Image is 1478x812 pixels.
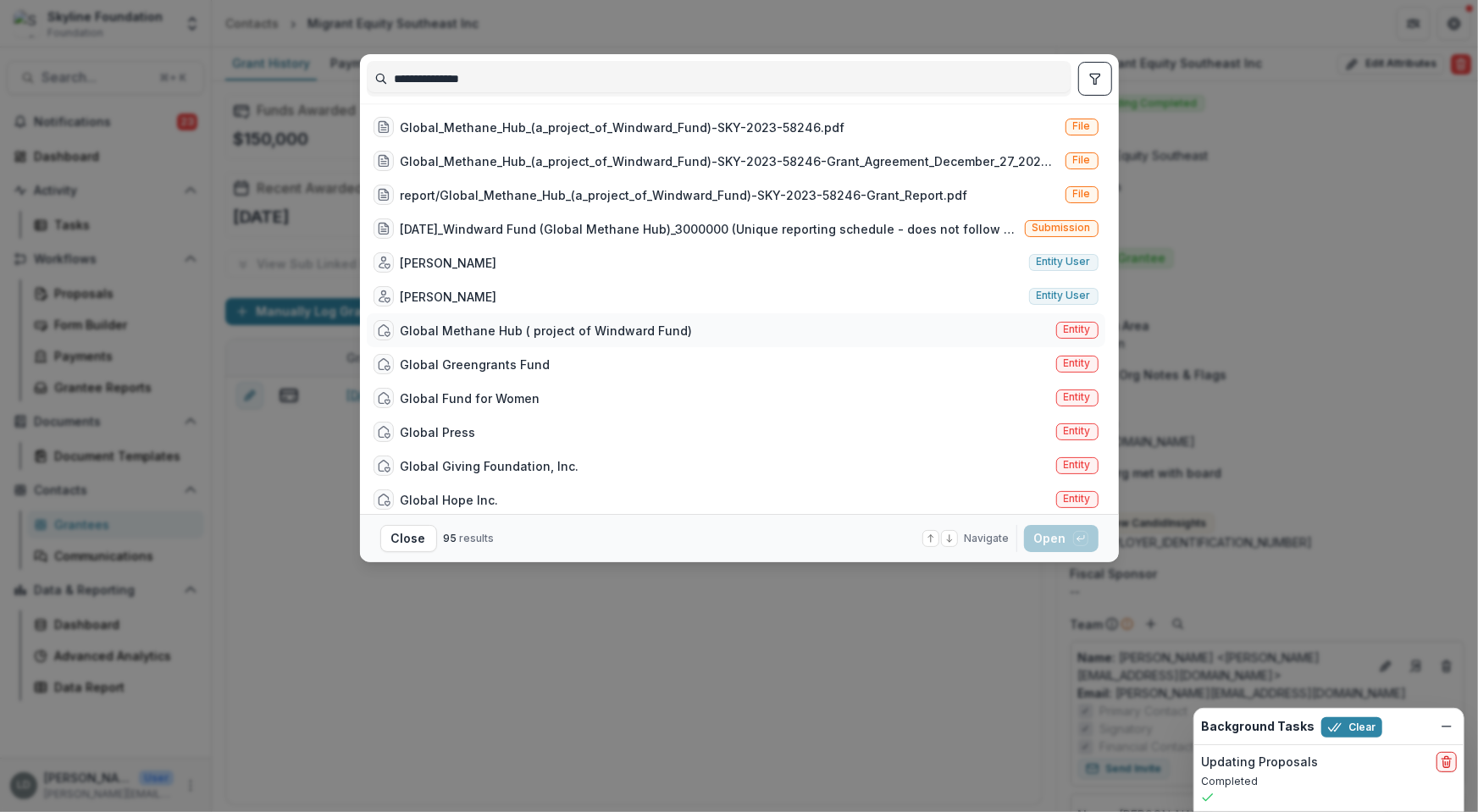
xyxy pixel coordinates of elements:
[1321,717,1382,737] button: Clear
[1201,755,1318,770] h2: Updating Proposals
[1037,256,1091,268] span: Entity user
[1201,720,1315,734] h2: Background Tasks
[401,119,845,136] div: Global_Methane_Hub_(a_project_of_Windward_Fund)-SKY-2023-58246.pdf
[1037,290,1091,301] span: Entity user
[460,532,495,544] span: results
[1064,493,1091,505] span: Entity
[401,423,476,441] div: Global Press
[401,389,540,407] div: Global Fund for Women
[1064,323,1091,335] span: Entity
[1073,188,1091,200] span: File
[1436,716,1457,737] button: Dismiss
[1073,120,1091,132] span: File
[401,288,497,306] div: [PERSON_NAME]
[401,356,551,373] div: Global Greengrants Fund
[380,525,437,552] button: Close
[401,457,579,475] div: Global Giving Foundation, Inc.
[444,532,457,544] span: 95
[1064,459,1091,471] span: Entity
[401,322,693,340] div: Global Methane Hub ( project of Windward Fund)
[401,254,497,272] div: [PERSON_NAME]
[1064,357,1091,369] span: Entity
[1073,154,1091,166] span: File
[1201,774,1457,789] p: Completed
[401,186,968,204] div: report/Global_Methane_Hub_(a_project_of_Windward_Fund)-SKY-2023-58246-Grant_Report.pdf
[401,152,1059,170] div: Global_Methane_Hub_(a_project_of_Windward_Fund)-SKY-2023-58246-Grant_Agreement_December_27_2023.pdf
[401,220,1018,238] div: [DATE]_Windward Fund (Global Methane Hub)_3000000 (Unique reporting schedule - does not follow us...
[1064,425,1091,437] span: Entity
[401,491,499,509] div: Global Hope Inc.
[1078,62,1112,96] button: toggle filters
[1064,391,1091,403] span: Entity
[1024,525,1099,552] button: Open
[1032,222,1091,234] span: Submission
[1436,752,1457,772] button: delete
[965,531,1010,546] span: Navigate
